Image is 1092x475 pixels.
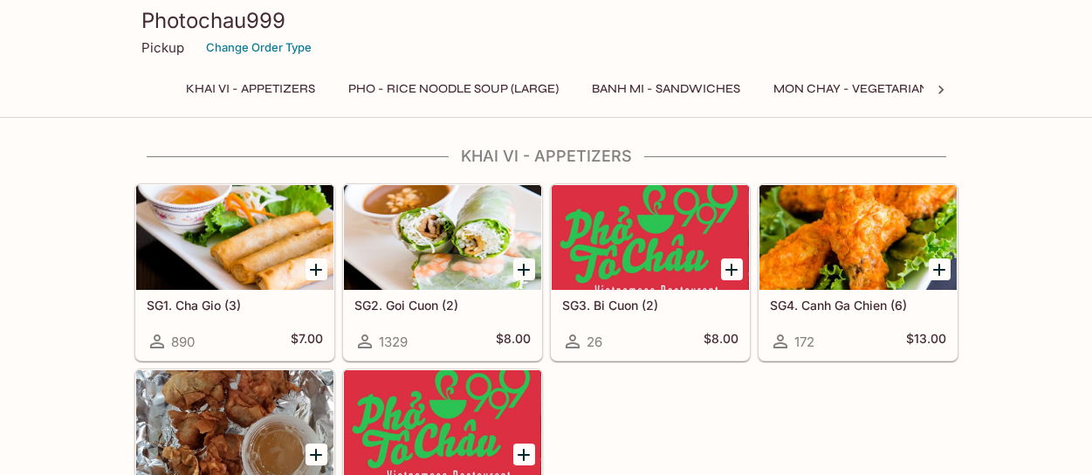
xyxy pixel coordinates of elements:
a: SG4. Canh Ga Chien (6)172$13.00 [759,184,958,361]
div: SG6. Hoanh Thanh Chien (10) [136,370,333,475]
span: 890 [171,334,195,350]
button: Add SG1. Cha Gio (3) [306,258,327,280]
h5: SG1. Cha Gio (3) [147,298,323,313]
div: SG4. Canh Ga Chien (6) [759,185,957,290]
button: Pho - Rice Noodle Soup (Large) [339,77,568,101]
div: SG3. Bi Cuon (2) [552,185,749,290]
button: Change Order Type [198,34,319,61]
a: SG3. Bi Cuon (2)26$8.00 [551,184,750,361]
h5: $8.00 [496,331,531,352]
span: 26 [587,334,602,350]
button: Add SG6. Hoanh Thanh Chien (10) [306,444,327,465]
h5: SG2. Goi Cuon (2) [354,298,531,313]
button: Add SG4. Canh Ga Chien (6) [929,258,951,280]
button: Add SG3. Bi Cuon (2) [721,258,743,280]
h4: Khai Vi - Appetizers [134,147,958,166]
a: SG2. Goi Cuon (2)1329$8.00 [343,184,542,361]
button: Add SG7. Sweet & Sour Chicken Wings [513,444,535,465]
button: Mon Chay - Vegetarian Entrees [764,77,997,101]
div: SG7. Sweet & Sour Chicken Wings [344,370,541,475]
button: Khai Vi - Appetizers [176,77,325,101]
span: 172 [794,334,814,350]
h5: $13.00 [906,331,946,352]
span: 1329 [379,334,408,350]
button: Add SG2. Goi Cuon (2) [513,258,535,280]
h5: SG4. Canh Ga Chien (6) [770,298,946,313]
p: Pickup [141,39,184,56]
h3: Photochau999 [141,7,951,34]
h5: $7.00 [291,331,323,352]
h5: SG3. Bi Cuon (2) [562,298,738,313]
a: SG1. Cha Gio (3)890$7.00 [135,184,334,361]
div: SG2. Goi Cuon (2) [344,185,541,290]
button: Banh Mi - Sandwiches [582,77,750,101]
h5: $8.00 [704,331,738,352]
div: SG1. Cha Gio (3) [136,185,333,290]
